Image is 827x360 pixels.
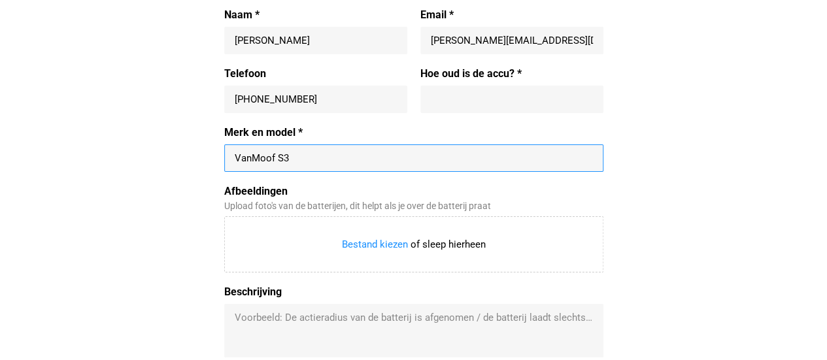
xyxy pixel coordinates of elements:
label: Hoe oud is de accu? * [420,67,603,80]
label: Telefoon [224,67,407,80]
div: Upload foto's van de batterijen, dit helpt als je over de batterij praat [224,201,603,212]
input: +31 647493275 [235,93,397,106]
input: Merk en model * [235,152,593,165]
input: Email * [431,34,593,47]
label: Naam * [224,8,407,22]
label: Beschrijving [224,286,603,299]
label: Merk en model * [224,126,603,139]
label: Afbeeldingen [224,185,603,198]
input: Naam * [235,34,397,47]
label: Email * [420,8,603,22]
